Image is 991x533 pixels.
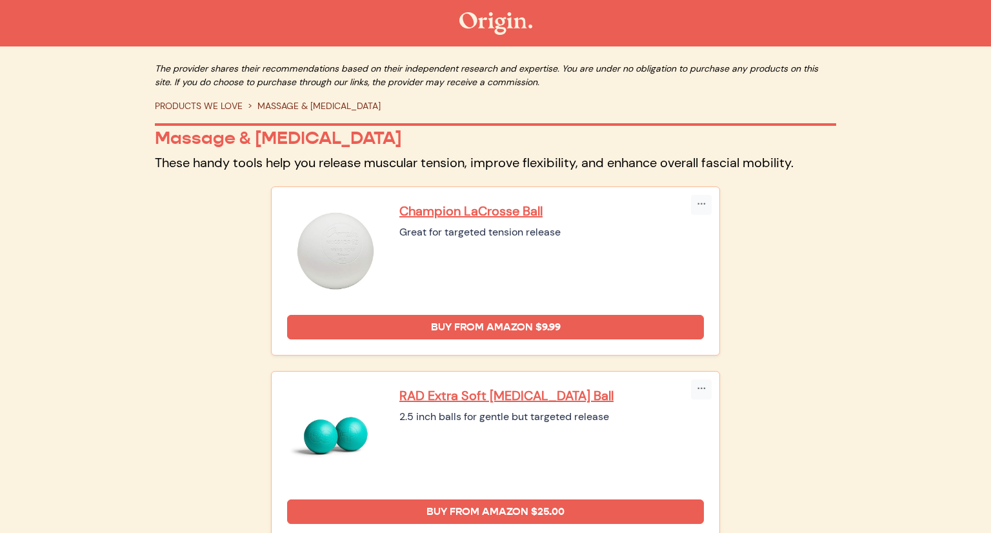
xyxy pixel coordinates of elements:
p: Massage & [MEDICAL_DATA] [155,127,836,149]
a: Buy from Amazon $9.99 [287,315,704,339]
a: RAD Extra Soft [MEDICAL_DATA] Ball [399,387,704,404]
a: Champion LaCrosse Ball [399,203,704,219]
p: These handy tools help you release muscular tension, improve flexibility, and enhance overall fas... [155,154,836,171]
p: The provider shares their recommendations based on their independent research and expertise. You ... [155,62,836,89]
li: MASSAGE & [MEDICAL_DATA] [243,99,381,113]
img: RAD Extra Soft Myofascial Release Ball [287,387,384,484]
a: PRODUCTS WE LOVE [155,100,243,112]
a: Buy from Amazon $25.00 [287,499,704,524]
div: 2.5 inch balls for gentle but targeted release [399,409,704,425]
img: Champion LaCrosse Ball [287,203,384,299]
div: Great for targeted tension release [399,225,704,240]
img: The Origin Shop [459,12,532,35]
